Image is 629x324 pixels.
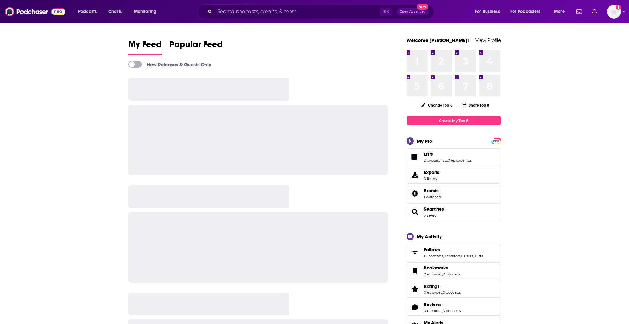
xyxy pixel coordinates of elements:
a: 0 episode lists [448,158,472,163]
span: Bookmarks [407,262,501,279]
span: , [442,290,443,295]
a: Lists [409,153,421,161]
a: Reviews [424,302,461,307]
a: 0 episodes [424,290,442,295]
a: 0 users [461,254,473,258]
span: Lists [424,151,433,157]
span: Open Advanced [400,10,426,13]
button: open menu [74,7,105,17]
a: Bookmarks [409,266,421,275]
span: For Podcasters [510,7,541,16]
span: Logged in as adamcbenjamin [607,5,621,19]
a: Charts [104,7,126,17]
a: 3 saved [424,213,436,217]
span: Ratings [424,283,440,289]
a: Reviews [409,303,421,312]
span: Exports [424,170,439,175]
a: 19 podcasts [424,254,443,258]
span: Exports [409,171,421,180]
a: Ratings [424,283,461,289]
span: ⌘ K [380,8,392,16]
a: 1 watched [424,195,441,199]
span: Podcasts [78,7,97,16]
div: My Pro [417,138,432,144]
a: 0 episodes [424,272,442,276]
a: Searches [424,206,444,212]
span: More [554,7,565,16]
button: open menu [130,7,165,17]
a: Create My Top 8 [407,116,501,125]
a: Brands [424,188,441,194]
input: Search podcasts, credits, & more... [215,7,380,17]
a: View Profile [475,37,501,43]
div: Search podcasts, credits, & more... [203,4,440,19]
span: Lists [407,148,501,165]
a: Follows [409,248,421,257]
button: Show profile menu [607,5,621,19]
a: Brands [409,189,421,198]
span: , [442,309,443,313]
a: Welcome [PERSON_NAME]! [407,37,469,43]
span: , [447,158,448,163]
svg: Add a profile image [616,5,621,10]
span: , [473,254,474,258]
a: Popular Feed [169,39,223,55]
a: Show notifications dropdown [590,6,599,17]
span: For Business [475,7,500,16]
a: 0 episodes [424,309,442,313]
span: Reviews [424,302,441,307]
a: Ratings [409,285,421,293]
a: Follows [424,247,483,252]
span: Brands [424,188,439,194]
span: 0 items [424,176,439,181]
a: 0 podcasts [443,272,461,276]
span: Ratings [407,281,501,298]
button: open menu [471,7,508,17]
span: , [443,254,444,258]
a: PRO [492,138,500,143]
a: New Releases & Guests Only [128,61,211,68]
a: Bookmarks [424,265,461,271]
span: Follows [424,247,440,252]
span: Bookmarks [424,265,448,271]
button: open menu [550,7,573,17]
a: 2 podcast lists [424,158,447,163]
span: , [442,272,443,276]
a: Lists [424,151,472,157]
div: My Activity [417,234,442,240]
button: open menu [506,7,550,17]
button: Change Top 8 [418,101,457,109]
a: 0 creators [444,254,460,258]
a: My Feed [128,39,162,55]
a: 0 lists [474,254,483,258]
span: PRO [492,139,500,143]
a: Searches [409,207,421,216]
button: Open AdvancedNew [397,8,429,15]
span: Reviews [407,299,501,316]
img: Podchaser - Follow, Share and Rate Podcasts [5,6,65,18]
span: Follows [407,244,501,261]
img: User Profile [607,5,621,19]
span: New [417,4,428,10]
a: Show notifications dropdown [574,6,585,17]
span: Brands [407,185,501,202]
a: 0 podcasts [443,309,461,313]
span: Charts [108,7,122,16]
a: 0 podcasts [443,290,461,295]
button: Share Top 8 [461,99,490,111]
span: Searches [407,203,501,220]
span: Monitoring [134,7,156,16]
a: Exports [407,167,501,184]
